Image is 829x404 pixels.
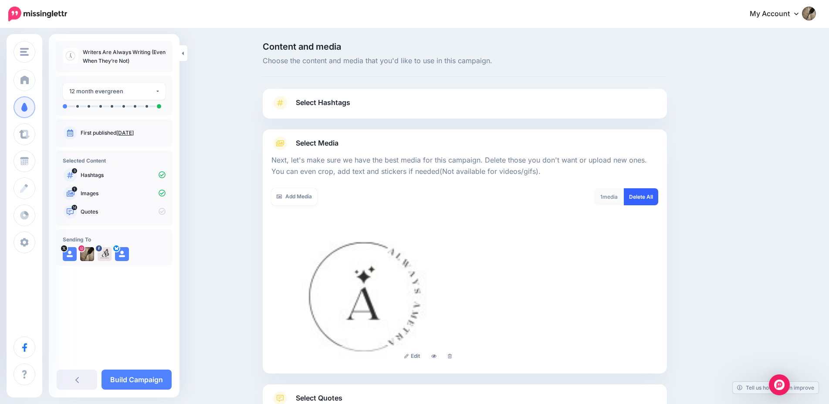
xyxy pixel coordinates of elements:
h4: Sending To [63,236,166,243]
img: 17a5fda013cf1f3c1750deffa2b0182c_large.jpg [271,227,460,367]
img: 508350952_18069124982005195_943756396336885414_n-bsa154188.jpg [80,247,94,261]
span: Content and media [263,42,667,51]
span: 3 [72,168,77,173]
img: user_default_image.png [63,247,77,261]
a: Select Hashtags [271,96,658,119]
p: Hashtags [81,171,166,179]
span: 1 [600,194,602,200]
a: Edit [400,350,425,362]
p: First published [81,129,166,137]
a: My Account [741,3,816,25]
p: Images [81,190,166,197]
span: Select Quotes [296,392,342,404]
img: user_default_image.png [115,247,129,261]
a: Add Media [271,188,317,205]
a: Tell us how we can improve [733,382,819,394]
button: 12 month evergreen [63,83,166,100]
div: Select Media [271,150,658,367]
span: Select Hashtags [296,97,350,109]
span: Select Media [296,137,338,149]
span: 14 [72,205,78,210]
img: menu.png [20,48,29,56]
a: Delete All [624,188,658,205]
p: Next, let's make sure we have the best media for this campaign. Delete those you don't want or up... [271,155,658,177]
span: Choose the content and media that you'd like to use in this campaign. [263,55,667,67]
div: Open Intercom Messenger [769,374,790,395]
a: [DATE] [116,129,134,136]
img: 474938849_1778804166211093_3020307739647348381_n-bsa152192.jpg [98,247,112,261]
img: Missinglettr [8,7,67,21]
a: Select Media [271,136,658,150]
img: 17a5fda013cf1f3c1750deffa2b0182c_thumb.jpg [63,48,78,64]
h4: Selected Content [63,157,166,164]
div: 12 month evergreen [69,86,155,96]
p: Writers Are Always Writing (Even When They’re Not) [83,48,166,65]
div: media [594,188,624,205]
p: Quotes [81,208,166,216]
span: 1 [72,187,77,192]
